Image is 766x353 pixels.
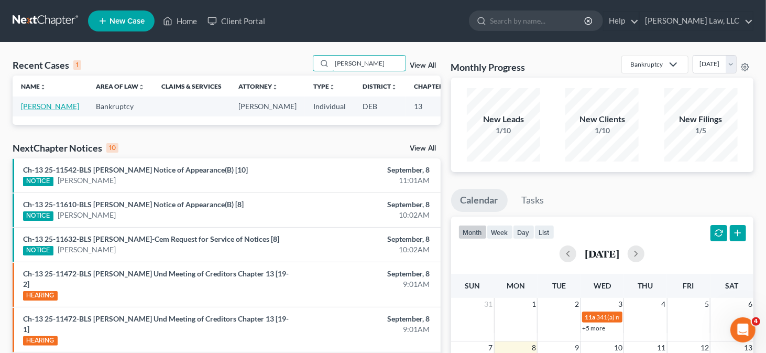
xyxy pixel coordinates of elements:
[106,143,118,153] div: 10
[638,281,653,290] span: Thu
[58,175,116,186] a: [PERSON_NAME]
[661,298,667,311] span: 4
[301,314,430,324] div: September, 8
[410,145,436,152] a: View All
[513,225,534,239] button: day
[574,298,581,311] span: 2
[230,97,305,116] td: [PERSON_NAME]
[202,12,270,30] a: Client Portal
[301,175,430,186] div: 11:01AM
[363,82,397,90] a: Districtunfold_more
[301,234,430,244] div: September, 8
[305,97,354,116] td: Individual
[332,56,406,71] input: Search by name...
[604,12,639,30] a: Help
[451,61,526,73] h3: Monthly Progress
[301,210,430,220] div: 10:02AM
[23,234,279,243] a: Ch-13 25-11632-BLS [PERSON_NAME]-Cem Request for Service of Notices [8]
[752,317,760,326] span: 4
[23,165,248,174] a: Ch-13 25-11542-BLS [PERSON_NAME] Notice of Appearance(B) [10]
[565,125,639,136] div: 1/10
[87,97,153,116] td: Bankruptcy
[23,336,58,346] div: HEARING
[704,298,710,311] span: 5
[640,12,753,30] a: [PERSON_NAME] Law, LLC
[451,189,508,212] a: Calendar
[354,97,406,116] td: DEB
[617,298,623,311] span: 3
[110,17,145,25] span: New Case
[565,113,639,125] div: New Clients
[13,59,81,71] div: Recent Cases
[313,82,335,90] a: Typeunfold_more
[301,269,430,279] div: September, 8
[410,62,436,69] a: View All
[301,244,430,255] div: 10:02AM
[467,113,540,125] div: New Leads
[730,317,756,343] iframe: Intercom live chat
[58,244,116,255] a: [PERSON_NAME]
[467,125,540,136] div: 1/10
[585,313,596,321] span: 11a
[153,76,230,97] th: Claims & Services
[23,211,53,221] div: NOTICE
[23,246,53,255] div: NOTICE
[301,199,430,210] div: September, 8
[301,279,430,290] div: 9:01AM
[597,313,673,321] span: 341(a) meeting for BYF, Inc.
[23,291,58,301] div: HEARING
[484,298,494,311] span: 31
[301,165,430,175] div: September, 8
[531,298,537,311] span: 1
[585,248,619,259] h2: [DATE]
[96,82,145,90] a: Area of Lawunfold_more
[512,189,554,212] a: Tasks
[583,324,606,332] a: +5 more
[465,281,480,290] span: Sun
[21,102,79,111] a: [PERSON_NAME]
[747,298,753,311] span: 6
[664,125,738,136] div: 1/5
[507,281,525,290] span: Mon
[329,84,335,90] i: unfold_more
[725,281,738,290] span: Sat
[23,269,289,288] a: Ch-13 25-11472-BLS [PERSON_NAME] Und Meeting of Creditors Chapter 13 [19-2]
[301,324,430,335] div: 9:01AM
[40,84,46,90] i: unfold_more
[23,177,53,186] div: NOTICE
[58,210,116,220] a: [PERSON_NAME]
[391,84,397,90] i: unfold_more
[664,113,738,125] div: New Filings
[490,11,586,30] input: Search by name...
[552,281,566,290] span: Tue
[630,60,663,69] div: Bankruptcy
[487,225,513,239] button: week
[23,314,289,334] a: Ch-13 25-11472-BLS [PERSON_NAME] Und Meeting of Creditors Chapter 13 [19-1]
[414,82,450,90] a: Chapterunfold_more
[406,97,458,116] td: 13
[13,142,118,154] div: NextChapter Notices
[138,84,145,90] i: unfold_more
[238,82,278,90] a: Attorneyunfold_more
[534,225,554,239] button: list
[458,225,487,239] button: month
[158,12,202,30] a: Home
[594,281,611,290] span: Wed
[73,60,81,70] div: 1
[23,200,244,209] a: Ch-13 25-11610-BLS [PERSON_NAME] Notice of Appearance(B) [8]
[21,82,46,90] a: Nameunfold_more
[683,281,694,290] span: Fri
[272,84,278,90] i: unfold_more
